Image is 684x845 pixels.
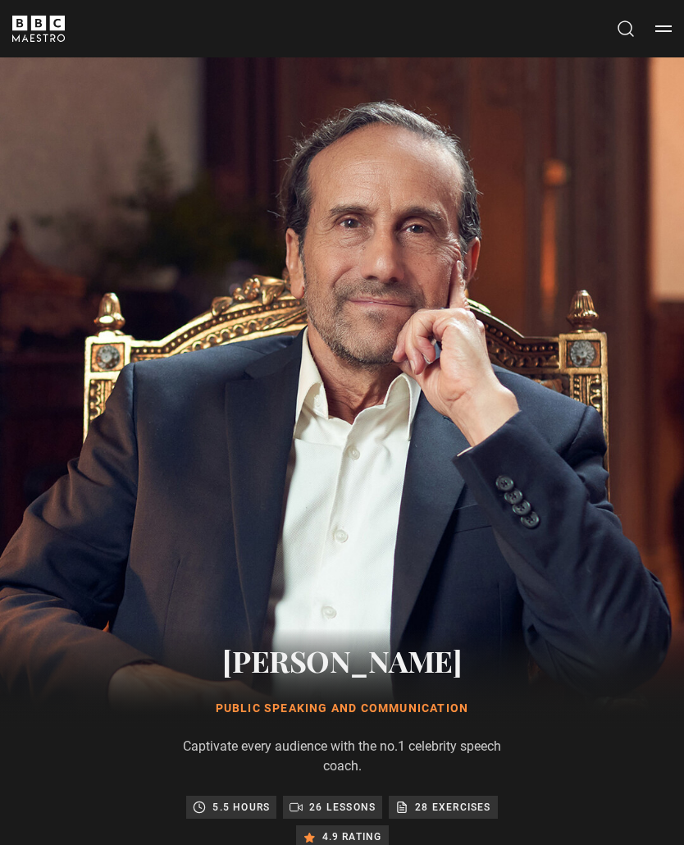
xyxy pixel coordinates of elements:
[322,829,382,845] p: 4.9 rating
[309,799,376,815] p: 26 lessons
[178,737,506,776] p: Captivate every audience with the no.1 celebrity speech coach.
[178,701,506,717] h1: Public Speaking and Communication
[12,16,65,42] svg: BBC Maestro
[415,799,490,815] p: 28 exercises
[655,21,672,37] button: Toggle navigation
[178,640,506,681] h2: [PERSON_NAME]
[212,799,270,815] p: 5.5 hours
